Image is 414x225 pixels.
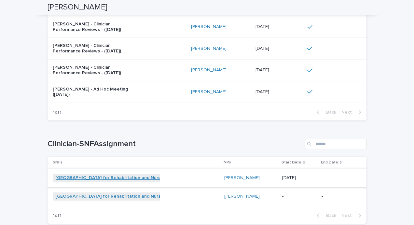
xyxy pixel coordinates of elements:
p: SNFs [53,159,62,166]
p: [DATE] [255,45,270,51]
p: - [282,194,316,199]
p: 1 of 1 [48,208,67,224]
p: [DATE] [255,88,270,95]
p: [DATE] [282,175,316,181]
p: - [322,175,356,181]
button: Back [311,213,339,218]
tr: [PERSON_NAME] - Clinician Performance Reviews - ([DATE])[PERSON_NAME] [DATE][DATE] [48,16,366,38]
h2: [PERSON_NAME] [48,3,107,12]
span: Back [322,110,336,115]
p: [DATE] [255,23,270,30]
p: End Date [321,159,338,166]
p: [PERSON_NAME] - Clinician Performance Reviews - ([DATE]) [53,65,134,76]
button: Next [339,109,366,115]
tr: [PERSON_NAME] - Ad Hoc Meeting ([DATE])[PERSON_NAME] [DATE][DATE] [48,81,366,103]
p: Start Date [282,159,301,166]
p: 1 of 1 [48,105,67,120]
a: [PERSON_NAME] [224,175,260,181]
input: Search [305,139,366,149]
a: [PERSON_NAME] [191,89,227,95]
a: [GEOGRAPHIC_DATA] for Rehabilitation and Nursing [55,175,167,181]
button: Next [339,213,366,218]
p: [PERSON_NAME] - Clinician Performance Reviews - ([DATE]) [53,21,134,33]
p: [DATE] [255,66,270,73]
p: [PERSON_NAME] - Ad Hoc Meeting ([DATE]) [53,87,134,98]
span: Next [341,213,356,218]
span: Back [322,213,336,218]
a: [PERSON_NAME] [191,24,227,30]
tr: [PERSON_NAME] - Clinician Performance Reviews - ([DATE])[PERSON_NAME] [DATE][DATE] [48,59,366,81]
tr: [GEOGRAPHIC_DATA] for Rehabilitation and Nursing [PERSON_NAME] -- [48,187,366,206]
a: [PERSON_NAME] [191,46,227,51]
tr: [GEOGRAPHIC_DATA] for Rehabilitation and Nursing [PERSON_NAME] [DATE]- [48,168,366,187]
p: [PERSON_NAME] - Clinician Performance Reviews - ([DATE]) [53,43,134,54]
button: Back [311,109,339,115]
span: Next [341,110,356,115]
a: [PERSON_NAME] [224,194,260,199]
tr: [PERSON_NAME] - Clinician Performance Reviews - ([DATE])[PERSON_NAME] [DATE][DATE] [48,38,366,60]
a: [GEOGRAPHIC_DATA] for Rehabilitation and Nursing [55,194,167,199]
h1: Clinician-SNFAssignment [48,139,302,149]
a: [PERSON_NAME] [191,67,227,73]
p: NPs [224,159,231,166]
p: - [322,194,356,199]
